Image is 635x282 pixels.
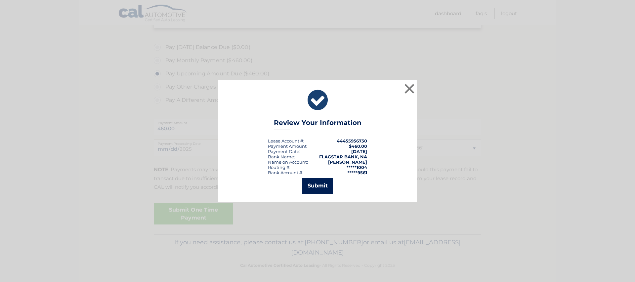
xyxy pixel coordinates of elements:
span: Payment Date [268,149,299,154]
div: Routing #: [268,165,290,170]
span: $460.00 [349,143,367,149]
button: × [403,82,416,95]
div: Bank Name: [268,154,295,159]
div: : [268,149,300,154]
strong: [PERSON_NAME] [328,159,367,165]
strong: 44455956730 [337,138,367,143]
span: [DATE] [351,149,367,154]
button: Submit [302,178,333,194]
strong: FLAGSTAR BANK, NA [319,154,367,159]
h3: Review Your Information [274,119,361,130]
div: Payment Amount: [268,143,308,149]
div: Name on Account: [268,159,308,165]
div: Bank Account #: [268,170,303,175]
div: Lease Account #: [268,138,304,143]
